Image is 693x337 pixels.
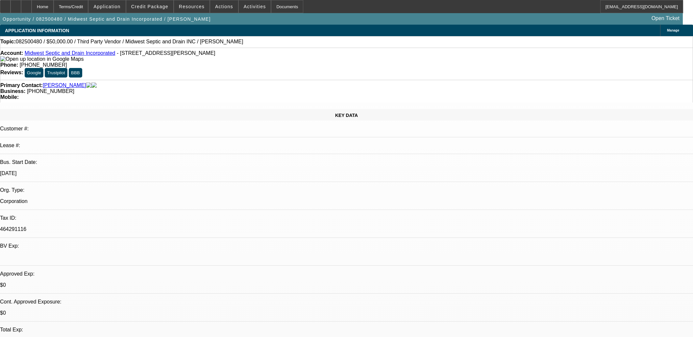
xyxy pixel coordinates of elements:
[27,88,74,94] span: [PHONE_NUMBER]
[16,39,243,45] span: 082500480 / $50,000.00 / Third Party Vendor / Midwest Septic and Drain INC / [PERSON_NAME]
[45,68,67,78] button: Trustpilot
[667,29,679,32] span: Manage
[210,0,238,13] button: Actions
[0,82,43,88] strong: Primary Contact:
[43,82,86,88] a: [PERSON_NAME]
[179,4,205,9] span: Resources
[649,13,682,24] a: Open Ticket
[335,113,358,118] span: KEY DATA
[69,68,82,78] button: BBB
[0,62,18,68] strong: Phone:
[244,4,266,9] span: Activities
[0,39,16,45] strong: Topic:
[20,62,67,68] span: [PHONE_NUMBER]
[0,50,23,56] strong: Account:
[0,88,25,94] strong: Business:
[5,28,69,33] span: APPLICATION INFORMATION
[0,70,23,75] strong: Reviews:
[0,56,84,62] a: View Google Maps
[126,0,173,13] button: Credit Package
[215,4,233,9] span: Actions
[117,50,215,56] span: - [STREET_ADDRESS][PERSON_NAME]
[25,50,115,56] a: Midwest Septic and Drain Incorporated
[0,94,19,100] strong: Mobile:
[93,4,120,9] span: Application
[239,0,271,13] button: Activities
[0,56,84,62] img: Open up location in Google Maps
[91,82,97,88] img: linkedin-icon.png
[131,4,168,9] span: Credit Package
[174,0,210,13] button: Resources
[86,82,91,88] img: facebook-icon.png
[25,68,43,78] button: Google
[3,16,211,22] span: Opportunity / 082500480 / Midwest Septic and Drain Incorporated / [PERSON_NAME]
[88,0,125,13] button: Application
